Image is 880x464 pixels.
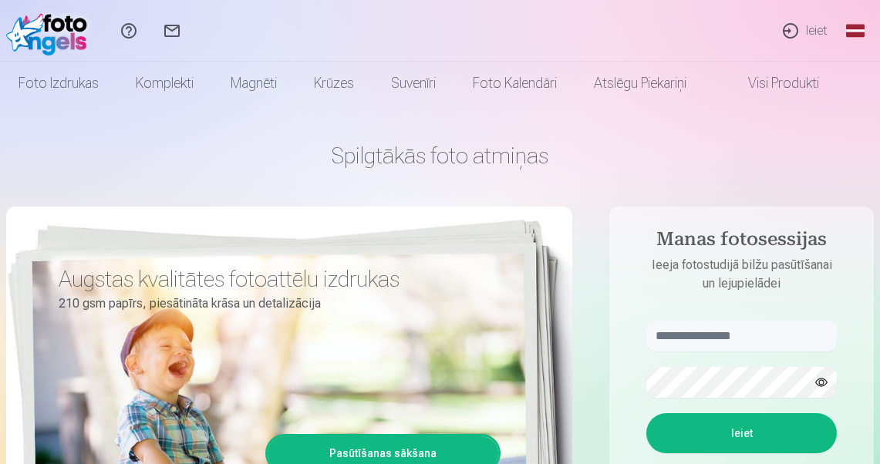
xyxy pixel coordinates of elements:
img: /fa1 [6,6,95,55]
h1: Spilgtākās foto atmiņas [6,142,874,170]
h3: Augstas kvalitātes fotoattēlu izdrukas [59,265,489,293]
p: 210 gsm papīrs, piesātināta krāsa un detalizācija [59,293,489,314]
a: Magnēti [212,62,295,105]
p: Ieeja fotostudijā bilžu pasūtīšanai un lejupielādei [631,256,852,293]
button: Ieiet [646,413,837,453]
a: Foto kalendāri [454,62,575,105]
a: Komplekti [117,62,212,105]
a: Suvenīri [373,62,454,105]
a: Visi produkti [705,62,838,105]
a: Krūzes [295,62,373,105]
h4: Manas fotosessijas [631,228,852,256]
a: Atslēgu piekariņi [575,62,705,105]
